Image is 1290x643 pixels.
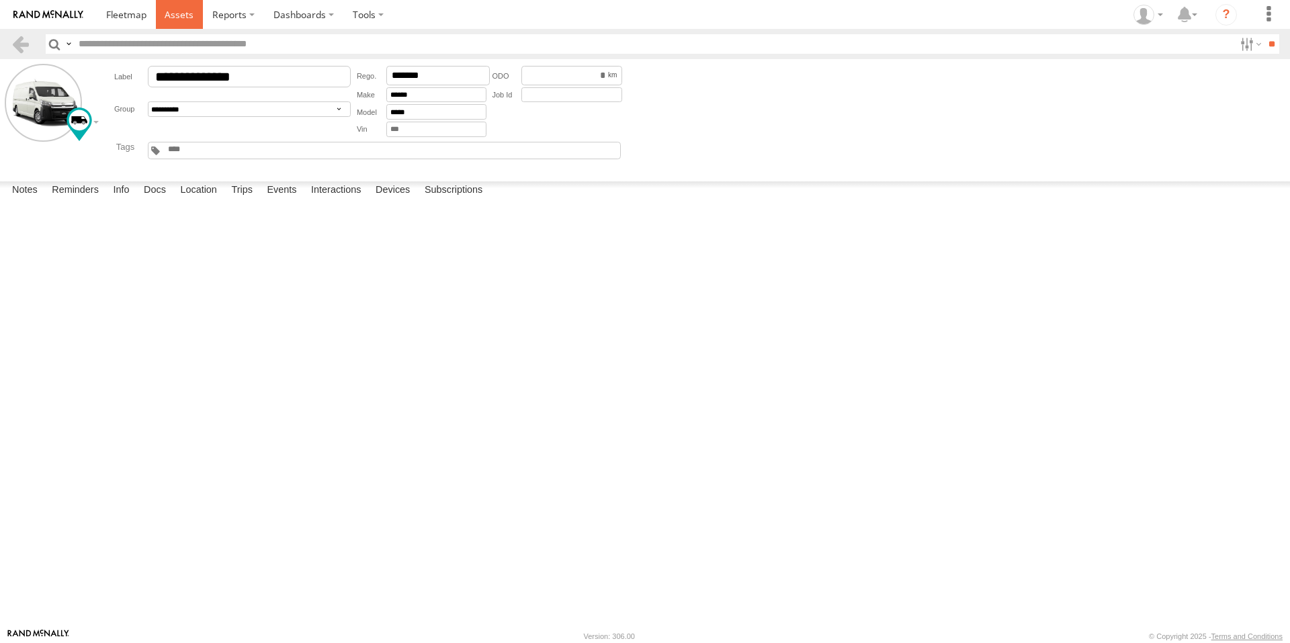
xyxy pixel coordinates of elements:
label: Events [260,181,303,200]
label: Location [173,181,224,200]
label: Reminders [45,181,105,200]
label: Trips [224,181,259,200]
div: © Copyright 2025 - [1149,632,1283,640]
a: Visit our Website [7,630,69,643]
div: Change Map Icon [67,108,92,141]
div: Version: 306.00 [584,632,635,640]
label: Devices [369,181,417,200]
label: Search Query [63,34,74,54]
img: rand-logo.svg [13,10,83,19]
label: Notes [5,181,44,200]
label: Interactions [304,181,368,200]
label: Search Filter Options [1235,34,1264,54]
label: Subscriptions [418,181,490,200]
label: Info [106,181,136,200]
a: Terms and Conditions [1211,632,1283,640]
div: MEEGASTHANNA GAMARAL ABEYRATHNA [1129,5,1168,25]
label: Docs [137,181,173,200]
a: Back to previous Page [11,34,30,54]
i: ? [1215,4,1237,26]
